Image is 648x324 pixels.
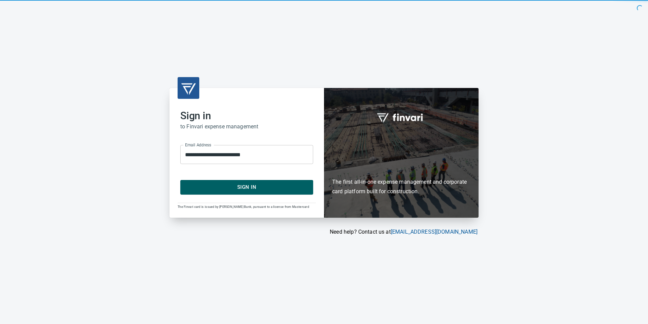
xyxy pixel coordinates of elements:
h2: Sign in [180,110,313,122]
img: fullword_logo_white.png [376,109,427,125]
p: Need help? Contact us at [169,228,478,236]
h6: The first all-in-one expense management and corporate card platform built for construction. [332,138,470,196]
span: The Finvari card is issued by [PERSON_NAME] Bank, pursuant to a license from Mastercard [178,205,309,209]
button: Sign In [180,180,313,194]
a: [EMAIL_ADDRESS][DOMAIN_NAME] [391,229,478,235]
h6: to Finvari expense management [180,122,313,131]
div: Finvari [324,88,479,217]
span: Sign In [188,183,306,192]
img: transparent_logo.png [180,80,197,96]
